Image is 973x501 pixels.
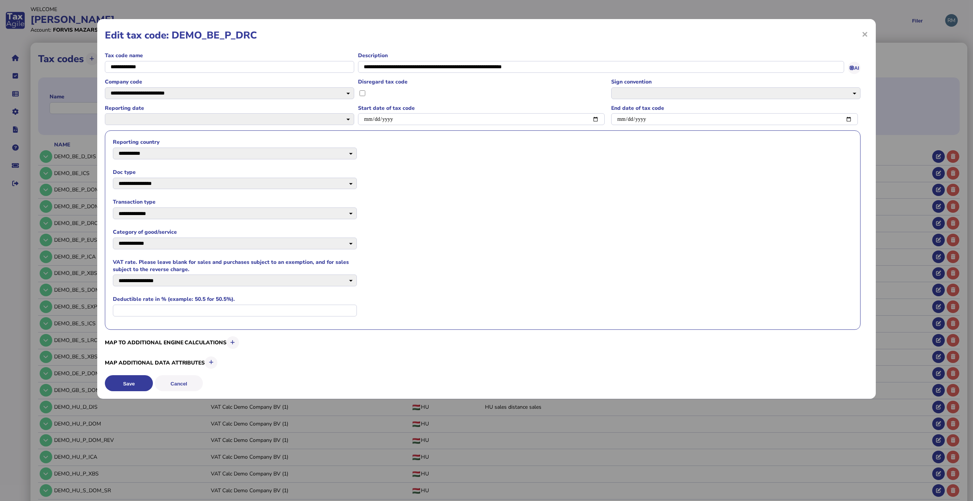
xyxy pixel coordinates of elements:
[105,52,354,59] label: Tax code name
[155,375,203,391] button: Cancel
[611,78,861,85] label: Sign convention
[105,78,354,85] label: Company code
[848,62,861,74] button: AI
[862,27,868,41] span: ×
[105,355,861,370] h3: Map additional data attributes
[113,228,357,236] label: Category of good/service
[113,198,357,206] label: Transaction type
[358,52,861,59] label: Description
[113,169,357,176] label: Doc type
[105,375,153,391] button: Save
[105,104,354,112] label: Reporting date
[358,104,607,112] label: Start date of tax code
[113,138,357,146] label: Reporting country
[611,104,861,112] label: End date of tax code
[105,29,868,42] h1: Edit tax code: DEMO_BE_P_DRC
[358,78,607,85] label: Disregard tax code
[113,295,357,303] label: Deductible rate in % (example: 50.5 for 50.5%).
[113,259,357,273] label: VAT rate. Please leave blank for sales and purchases subject to an exemption, and for sales subje...
[105,335,861,350] h3: Map to additional engine calculations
